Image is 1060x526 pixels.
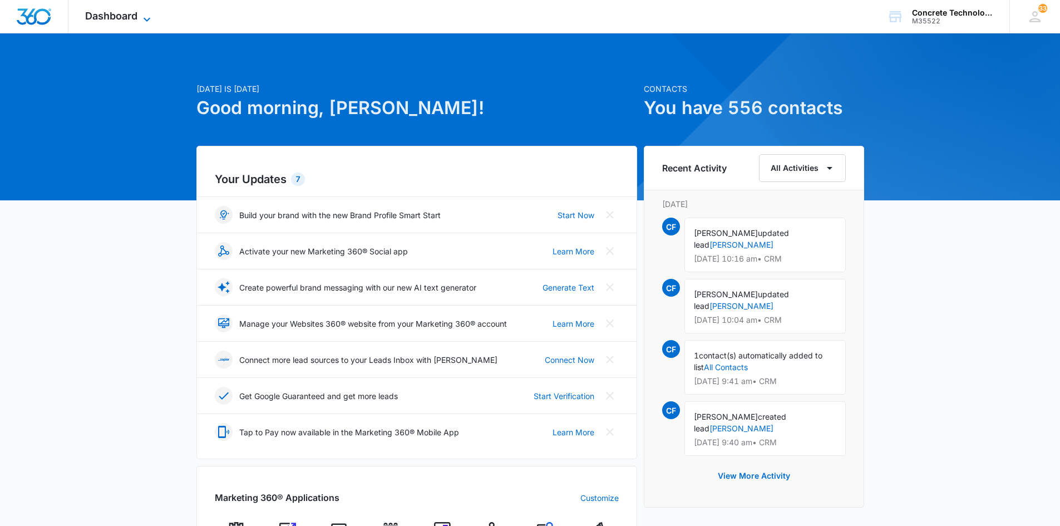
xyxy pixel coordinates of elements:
[709,424,773,433] a: [PERSON_NAME]
[553,318,594,330] a: Learn More
[662,218,680,235] span: CF
[601,423,619,441] button: Close
[239,318,507,330] p: Manage your Websites 360® website from your Marketing 360® account
[694,289,758,299] span: [PERSON_NAME]
[85,10,137,22] span: Dashboard
[534,390,594,402] a: Start Verification
[644,95,864,121] h1: You have 556 contacts
[694,439,836,446] p: [DATE] 9:40 am • CRM
[662,340,680,358] span: CF
[196,83,637,95] p: [DATE] is [DATE]
[694,255,836,263] p: [DATE] 10:16 am • CRM
[239,282,476,293] p: Create powerful brand messaging with our new AI text generator
[601,314,619,332] button: Close
[543,282,594,293] a: Generate Text
[553,426,594,438] a: Learn More
[1038,4,1047,13] div: notifications count
[1038,4,1047,13] span: 33
[912,8,993,17] div: account name
[709,240,773,249] a: [PERSON_NAME]
[707,463,801,489] button: View More Activity
[601,351,619,368] button: Close
[694,351,822,372] span: contact(s) automatically added to list
[662,279,680,297] span: CF
[694,377,836,385] p: [DATE] 9:41 am • CRM
[662,401,680,419] span: CF
[580,492,619,504] a: Customize
[759,154,846,182] button: All Activities
[239,209,441,221] p: Build your brand with the new Brand Profile Smart Start
[709,301,773,311] a: [PERSON_NAME]
[601,206,619,224] button: Close
[601,242,619,260] button: Close
[239,245,408,257] p: Activate your new Marketing 360® Social app
[215,491,339,504] h2: Marketing 360® Applications
[694,228,758,238] span: [PERSON_NAME]
[694,316,836,324] p: [DATE] 10:04 am • CRM
[694,351,699,360] span: 1
[704,362,748,372] a: All Contacts
[601,387,619,405] button: Close
[545,354,594,366] a: Connect Now
[694,412,758,421] span: [PERSON_NAME]
[239,426,459,438] p: Tap to Pay now available in the Marketing 360® Mobile App
[239,354,497,366] p: Connect more lead sources to your Leads Inbox with [PERSON_NAME]
[662,198,846,210] p: [DATE]
[558,209,594,221] a: Start Now
[662,161,727,175] h6: Recent Activity
[196,95,637,121] h1: Good morning, [PERSON_NAME]!
[215,171,619,188] h2: Your Updates
[912,17,993,25] div: account id
[601,278,619,296] button: Close
[644,83,864,95] p: Contacts
[239,390,398,402] p: Get Google Guaranteed and get more leads
[553,245,594,257] a: Learn More
[291,173,305,186] div: 7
